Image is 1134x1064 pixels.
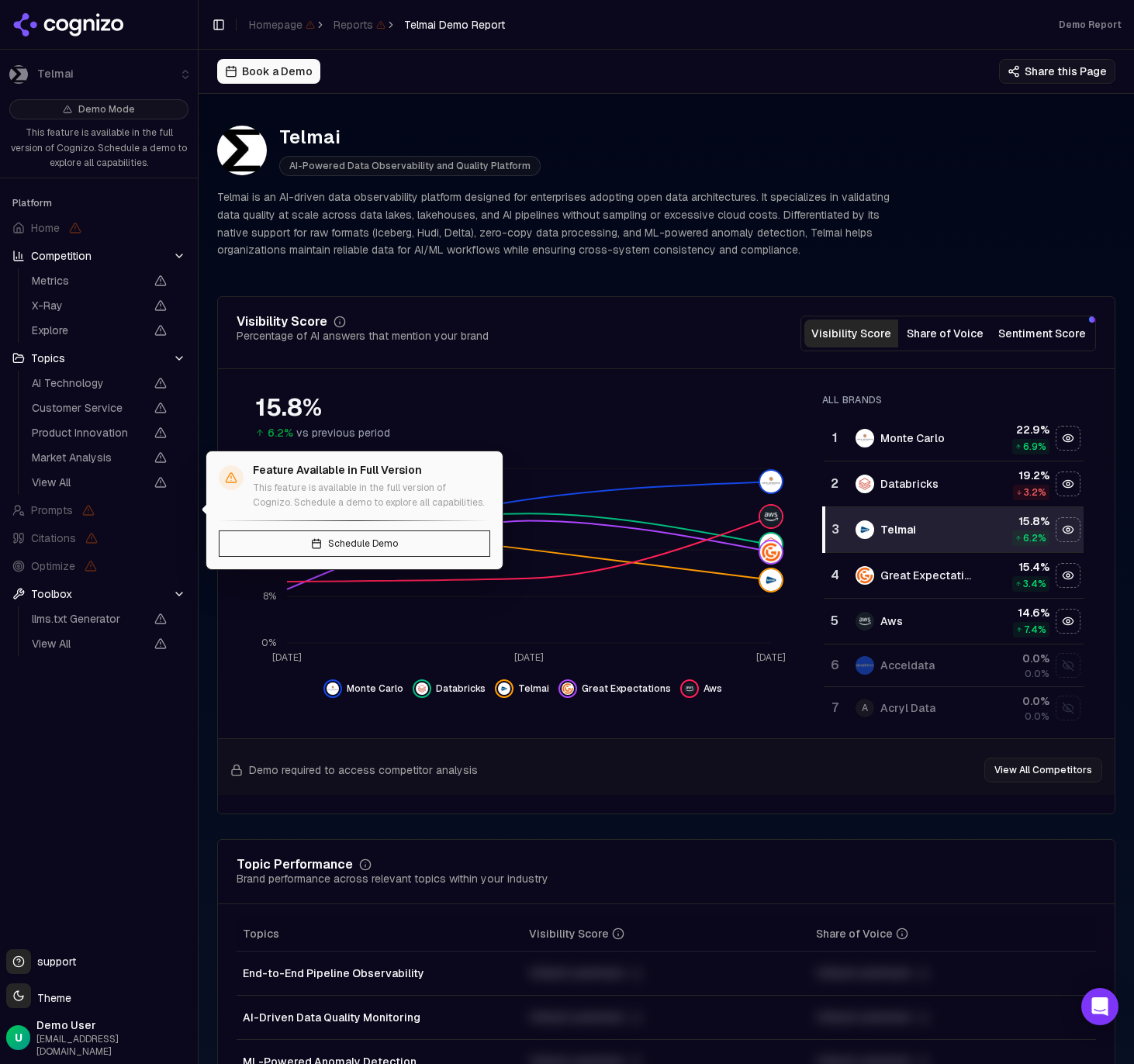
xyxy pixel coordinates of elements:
img: databricks [760,534,782,555]
button: Hide great expectations data [558,679,671,698]
span: llms.txt Generator [32,611,145,627]
button: Hide telmai data [495,679,549,698]
div: 3 [831,520,840,539]
div: 1 [830,429,840,447]
button: Hide aws data [1056,609,1080,634]
tspan: 8% [263,590,276,603]
tr: 6acceldataAcceldata0.0%0.0%Show acceldata data [824,644,1084,687]
img: aws [760,506,782,527]
span: U [15,1030,22,1045]
tspan: [DATE] [272,651,302,664]
span: Reports [334,17,385,33]
div: Percentage of AI answers that mention your brand [237,328,489,344]
span: Theme [31,991,71,1005]
span: 6.2% [268,425,293,440]
div: 15.8% [255,394,791,422]
button: Hide monte carlo data [1056,426,1080,451]
div: Databricks [880,476,939,492]
tr: 7AAcryl Data0.0%0.0%Show acryl data data [824,687,1084,730]
button: Book a Demo [217,59,320,84]
tspan: 0% [261,637,276,649]
button: View All Competitors [984,758,1102,782]
button: Competition [6,244,192,268]
span: support [31,954,76,969]
th: Topics [237,917,523,952]
button: Share this Page [999,59,1115,84]
div: Telmai [279,125,541,150]
img: great expectations [856,566,874,585]
span: Competition [31,248,92,264]
span: 3.4 % [1023,578,1046,590]
button: Sentiment Score [992,320,1092,347]
div: 5 [830,612,840,630]
div: Visibility Score [529,926,624,941]
img: great expectations [562,682,574,695]
th: visibilityScore [523,917,809,952]
img: monte carlo [760,471,782,492]
button: Share of Voice [898,320,992,347]
div: 15.4 % [984,559,1049,575]
img: monte carlo [856,429,874,447]
tspan: [DATE] [756,651,786,664]
button: Hide databricks data [413,679,486,698]
span: [EMAIL_ADDRESS][DOMAIN_NAME] [36,1033,192,1058]
span: Toolbox [31,586,72,602]
div: 22.9 % [984,422,1049,437]
span: Product Innovation [32,425,145,440]
img: databricks [856,475,874,493]
span: Homepage [249,17,315,33]
span: Prompts [31,503,73,518]
img: great expectations [760,541,782,563]
span: Optimize [31,558,75,574]
span: AI Technology [32,375,145,391]
span: Citations [31,530,76,546]
div: 14.6 % [984,605,1049,620]
p: Telmai is an AI-driven data observability platform designed for enterprises adopting open data ar... [217,188,912,259]
span: 7.4 % [1024,624,1046,636]
p: This feature is available in the full version of Cognizo. Schedule a demo to explore all capabili... [9,126,188,171]
span: 0.0% [1025,668,1049,680]
span: Telmai [518,682,549,695]
span: vs previous period [296,425,390,440]
div: Unlock premium [529,964,803,983]
tr: 3telmaiTelmai15.8%6.2%Hide telmai data [824,507,1084,553]
div: 0.0 % [984,693,1049,709]
button: Show acryl data data [1056,696,1080,720]
span: Databricks [436,682,486,695]
img: telmai [760,569,782,591]
span: Monte Carlo [347,682,403,695]
span: View All [32,475,145,490]
button: Hide monte carlo data [323,679,403,698]
p: This feature is available in the full version of Cognizo. Schedule a demo to explore all capabili... [253,481,490,511]
button: Show acceldata data [1056,653,1080,678]
button: Hide databricks data [1056,472,1080,496]
span: Schedule Demo [328,537,398,550]
span: Great Expectations [582,682,671,695]
span: Demo required to access competitor analysis [249,762,478,778]
div: 2 [830,475,840,493]
img: aws [683,682,696,695]
img: telmai [856,520,874,539]
span: Home [31,220,60,236]
span: Metrics [32,273,145,288]
div: 4 [830,566,840,585]
div: Brand performance across relevant topics within your industry [237,871,548,886]
button: Toolbox [6,582,192,606]
span: X-Ray [32,298,145,313]
span: 6.2 % [1023,532,1046,544]
img: Telmai [217,126,267,175]
nav: breadcrumb [249,17,505,33]
div: End-to-End Pipeline Observability [243,966,517,981]
div: 0.0 % [984,651,1049,666]
img: acceldata [856,656,874,675]
div: Aws [880,613,903,629]
span: Market Analysis [32,450,145,465]
img: aws [856,612,874,630]
div: Great Expectations [880,568,971,583]
button: Hide great expectations data [1056,563,1080,588]
h4: Feature Available in Full Version [253,464,490,478]
div: Acceldata [880,658,935,673]
img: monte carlo [327,682,339,695]
div: Demo Report [1059,19,1122,31]
div: Monte Carlo [880,430,945,446]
